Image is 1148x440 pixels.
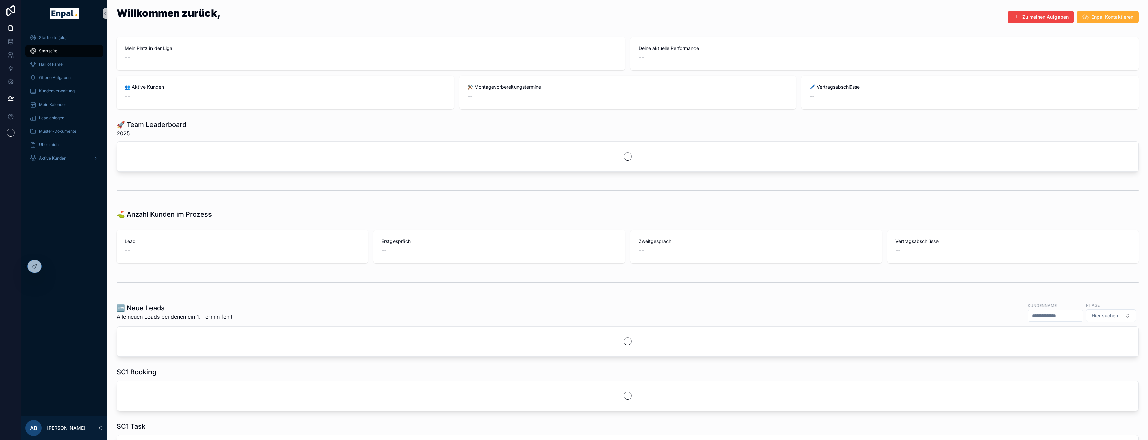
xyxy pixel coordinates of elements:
[39,142,59,147] span: Über mich
[125,84,446,90] span: 👥 Aktive Kunden
[639,246,644,255] span: --
[39,62,63,67] span: Hall of Fame
[467,84,788,90] span: ⚒️ Montagevorbereitungstermine
[1008,11,1074,23] button: Zu meinen Aufgaben
[25,99,103,111] a: Mein Kalender
[39,129,76,134] span: Muster-Dokumente
[1077,11,1139,23] button: Enpal Kontaktieren
[25,45,103,57] a: Startseite
[809,92,815,101] span: --
[117,422,145,431] h1: SC1 Task
[25,139,103,151] a: Über mich
[39,48,57,54] span: Startseite
[39,102,66,107] span: Mein Kalender
[25,112,103,124] a: Lead anlegen
[895,238,1131,245] span: Vertragsabschlüsse
[381,246,387,255] span: --
[25,72,103,84] a: Offene Aufgaben
[1091,14,1133,20] span: Enpal Kontaktieren
[895,246,901,255] span: --
[809,84,1131,90] span: 🖊️ Vertragsabschlüsse
[381,238,617,245] span: Erstgespräch
[1022,14,1069,20] span: Zu meinen Aufgaben
[117,367,156,377] h1: SC1 Booking
[639,53,644,62] span: --
[39,88,75,94] span: Kundenverwaltung
[25,85,103,97] a: Kundenverwaltung
[25,152,103,164] a: Aktive Kunden
[1086,302,1100,308] label: Phase
[21,27,107,173] div: scrollable content
[39,155,66,161] span: Aktive Kunden
[117,8,221,18] h1: Willkommen zurück,
[125,92,130,101] span: --
[47,425,85,431] p: [PERSON_NAME]
[25,125,103,137] a: Muster-Dokumente
[25,32,103,44] a: Startseite (old)
[117,313,232,321] span: Alle neuen Leads bei denen ein 1. Termin fehlt
[25,58,103,70] a: Hall of Fame
[125,246,130,255] span: --
[30,424,37,432] span: AB
[1086,309,1136,322] button: Select Button
[117,303,232,313] h1: 🆕 Neue Leads
[117,210,212,219] h1: ⛳ Anzahl Kunden im Prozess
[39,35,67,40] span: Startseite (old)
[39,75,71,80] span: Offene Aufgaben
[117,129,186,137] span: 2025
[639,238,874,245] span: Zweitgespräch
[39,115,64,121] span: Lead anlegen
[125,238,360,245] span: Lead
[467,92,473,101] span: --
[50,8,78,19] img: App logo
[117,120,186,129] h1: 🚀 Team Leaderboard
[125,53,130,62] span: --
[1092,312,1122,319] span: Hier suchen...
[125,45,617,52] span: Mein Platz in der Liga
[639,45,1131,52] span: Deine aktuelle Performance
[1028,302,1057,308] label: Kundenname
